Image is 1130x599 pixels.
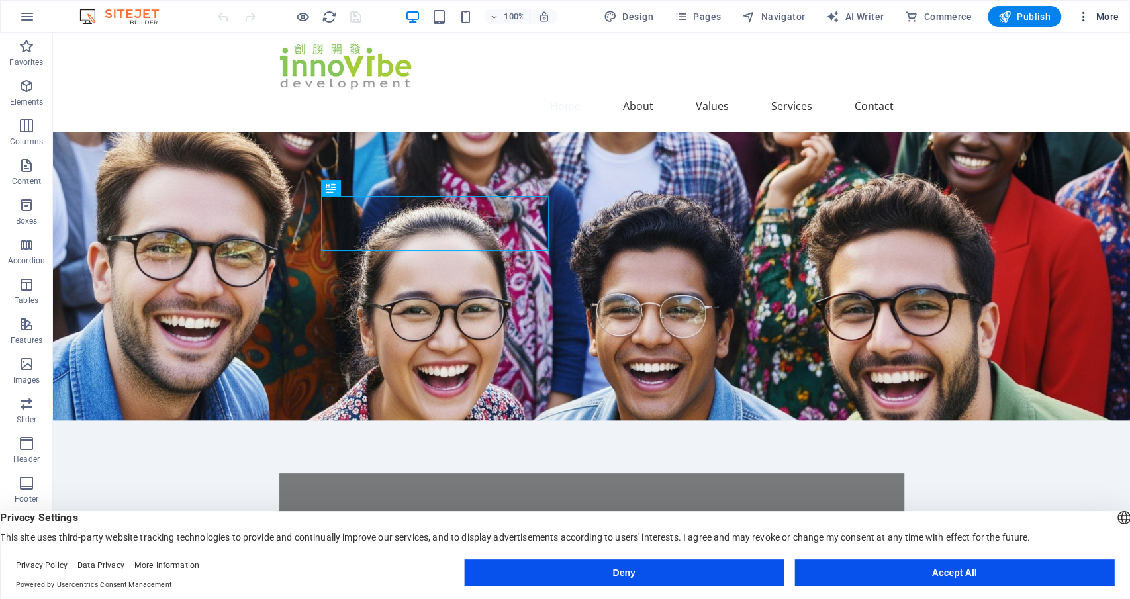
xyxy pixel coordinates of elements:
[10,136,43,147] p: Columns
[13,375,40,385] p: Images
[598,6,659,27] button: Design
[16,216,38,226] p: Boxes
[11,335,42,346] p: Features
[295,9,310,24] button: Click here to leave preview mode and continue editing
[8,255,45,266] p: Accordion
[13,454,40,465] p: Header
[742,10,805,23] span: Navigator
[669,6,726,27] button: Pages
[17,414,37,425] p: Slider
[15,295,38,306] p: Tables
[598,6,659,27] div: Design (Ctrl+Alt+Y)
[905,10,972,23] span: Commerce
[76,9,175,24] img: Editor Logo
[826,10,884,23] span: AI Writer
[9,57,43,68] p: Favorites
[10,97,44,107] p: Elements
[322,9,337,24] i: Reload page
[821,6,889,27] button: AI Writer
[538,11,550,23] i: On resize automatically adjust zoom level to fit chosen device.
[988,6,1061,27] button: Publish
[675,10,721,23] span: Pages
[12,176,41,187] p: Content
[604,10,653,23] span: Design
[737,6,810,27] button: Navigator
[1077,10,1119,23] span: More
[321,9,337,24] button: reload
[15,494,38,504] p: Footer
[900,6,977,27] button: Commerce
[1072,6,1124,27] button: More
[504,9,525,24] h6: 100%
[998,10,1051,23] span: Publish
[484,9,531,24] button: 100%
